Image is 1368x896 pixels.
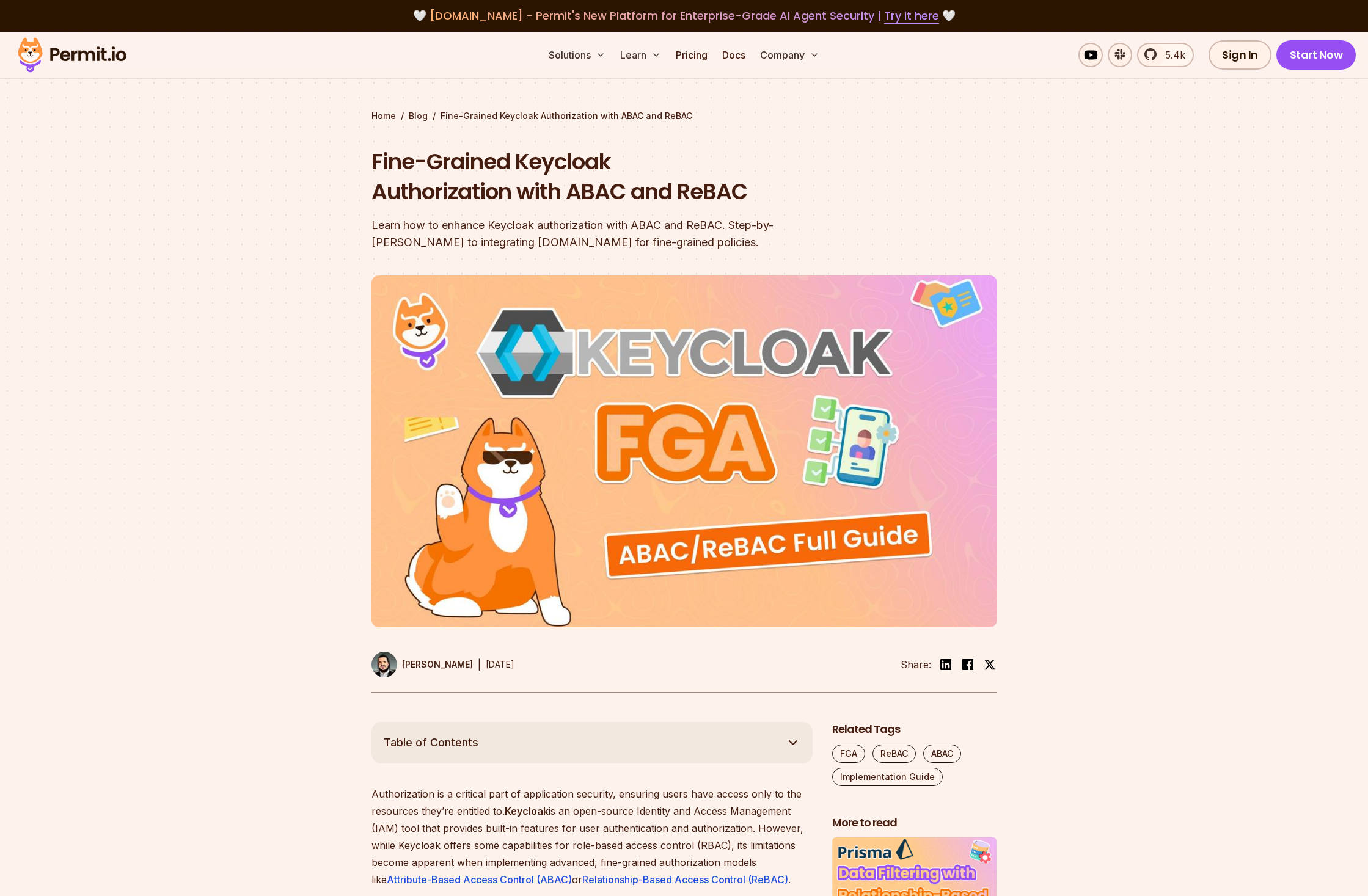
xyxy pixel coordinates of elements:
[384,734,478,751] span: Table of Contents
[371,785,813,888] p: Authorization is a critical part of application security, ensuring users have access only to the ...
[832,815,997,831] h2: More to read
[430,8,939,23] span: [DOMAIN_NAME] - Permit's New Platform for Enterprise-Grade AI Agent Security |
[371,110,997,122] div: / /
[387,873,572,886] a: Attribute-Based Access Control (ABAC)
[671,43,712,67] a: Pricing
[884,8,939,24] a: Try it here
[544,43,610,67] button: Solutions
[832,745,865,763] a: FGA
[984,658,996,671] img: twitter
[960,657,975,672] img: facebook
[402,658,473,671] p: [PERSON_NAME]
[582,873,788,886] a: Relationship-Based Access Control (ReBAC)
[1158,48,1185,62] span: 5.4k
[409,110,428,122] a: Blog
[478,657,481,672] div: |
[923,745,961,763] a: ABAC
[505,805,549,817] strong: Keycloak
[12,34,132,76] img: Permit logo
[832,768,943,786] a: Implementation Guide
[371,217,841,251] div: Learn how to enhance Keycloak authorization with ABAC and ReBAC. Step-by-[PERSON_NAME] to integra...
[755,43,824,67] button: Company
[1276,40,1356,70] a: Start Now
[486,659,514,669] time: [DATE]
[29,7,1339,24] div: 🤍 🤍
[717,43,750,67] a: Docs
[901,657,931,672] li: Share:
[371,147,841,207] h1: Fine-Grained Keycloak Authorization with ABAC and ReBAC
[615,43,666,67] button: Learn
[938,657,953,672] img: linkedin
[371,652,473,677] a: [PERSON_NAME]
[1209,40,1271,70] a: Sign In
[371,275,997,627] img: Fine-Grained Keycloak Authorization with ABAC and ReBAC
[832,722,997,737] h2: Related Tags
[371,110,396,122] a: Home
[371,652,397,677] img: Gabriel L. Manor
[1137,43,1194,67] a: 5.4k
[872,745,916,763] a: ReBAC
[371,722,813,763] button: Table of Contents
